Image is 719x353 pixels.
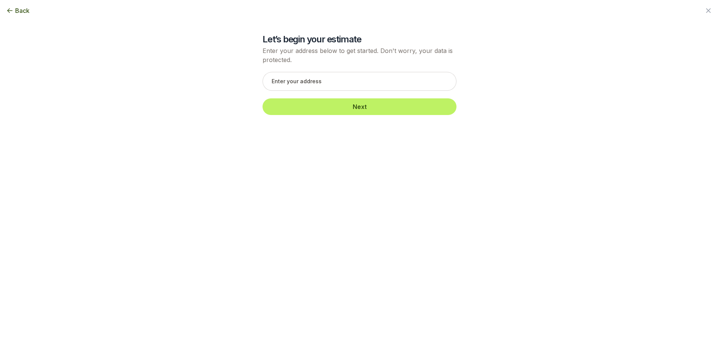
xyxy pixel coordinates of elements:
button: Next [263,98,456,115]
button: Back [6,6,30,15]
h2: Let’s begin your estimate [263,33,456,45]
input: Enter your address [263,72,456,91]
p: Enter your address below to get started. Don't worry, your data is protected. [263,46,456,64]
span: Back [15,6,30,15]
